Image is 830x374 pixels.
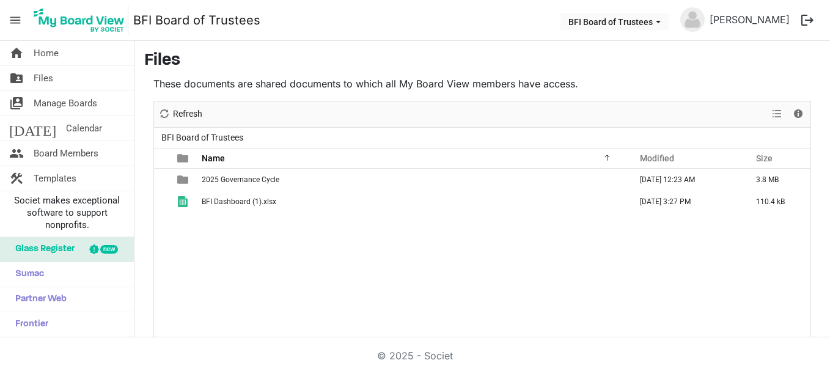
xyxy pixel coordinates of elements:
span: Calendar [66,116,102,141]
button: logout [795,7,820,33]
h3: Files [144,51,820,71]
div: Refresh [154,101,207,127]
td: checkbox [154,191,170,213]
td: is template cell column header type [170,169,198,191]
span: Partner Web [9,287,67,312]
img: My Board View Logo [30,5,128,35]
span: Home [34,41,59,65]
span: Frontier [9,312,48,337]
a: My Board View Logo [30,5,133,35]
a: © 2025 - Societ [377,350,453,362]
span: Societ makes exceptional software to support nonprofits. [6,194,128,231]
span: 2025 Governance Cycle [202,175,279,184]
span: home [9,41,24,65]
span: Board Members [34,141,98,166]
span: menu [4,9,27,32]
span: switch_account [9,91,24,116]
span: Name [202,153,225,163]
button: Refresh [156,106,205,122]
span: construction [9,166,24,191]
td: 3.8 MB is template cell column header Size [743,169,810,191]
button: View dropdownbutton [769,106,784,122]
img: no-profile-picture.svg [680,7,705,32]
td: is template cell column header type [170,191,198,213]
span: Files [34,66,53,90]
div: new [100,245,118,254]
button: Details [790,106,807,122]
span: Templates [34,166,76,191]
span: folder_shared [9,66,24,90]
span: [DATE] [9,116,56,141]
div: View [767,101,788,127]
td: checkbox [154,169,170,191]
td: September 19, 2025 3:27 PM column header Modified [627,191,743,213]
button: BFI Board of Trustees dropdownbutton [560,13,669,30]
td: 2025 Governance Cycle is template cell column header Name [198,169,627,191]
span: Size [756,153,773,163]
span: Glass Register [9,237,75,262]
span: BFI Board of Trustees [159,130,246,145]
a: [PERSON_NAME] [705,7,795,32]
td: September 21, 2025 12:23 AM column header Modified [627,169,743,191]
td: BFI Dashboard (1).xlsx is template cell column header Name [198,191,627,213]
span: people [9,141,24,166]
p: These documents are shared documents to which all My Board View members have access. [153,76,811,91]
span: BFI Dashboard (1).xlsx [202,197,276,206]
span: Refresh [172,106,204,122]
td: 110.4 kB is template cell column header Size [743,191,810,213]
div: Details [788,101,809,127]
span: Modified [640,153,674,163]
span: Sumac [9,262,44,287]
span: Manage Boards [34,91,97,116]
a: BFI Board of Trustees [133,8,260,32]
